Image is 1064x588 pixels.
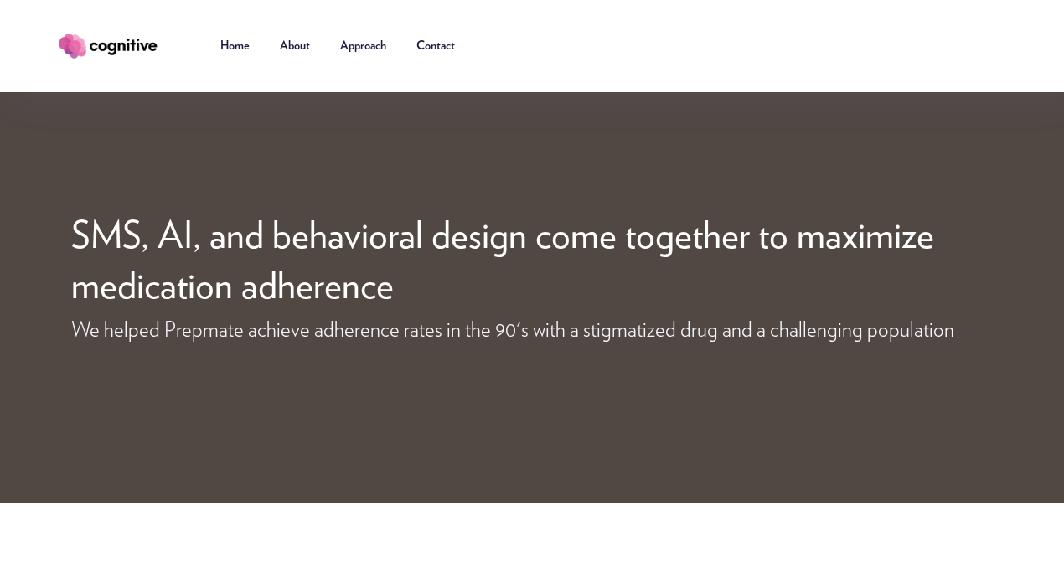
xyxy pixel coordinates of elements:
[265,21,325,71] a: About
[401,21,470,71] a: Contact
[71,321,954,341] div: We helped Prepmate achieve adherence rates in the 90's with a stigmatized drug and a challenging ...
[54,30,184,62] a: home
[205,21,265,71] a: Home
[71,212,993,312] h1: SMS, AI, and behavioral design come together to maximize medication adherence
[325,21,401,71] a: Approach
